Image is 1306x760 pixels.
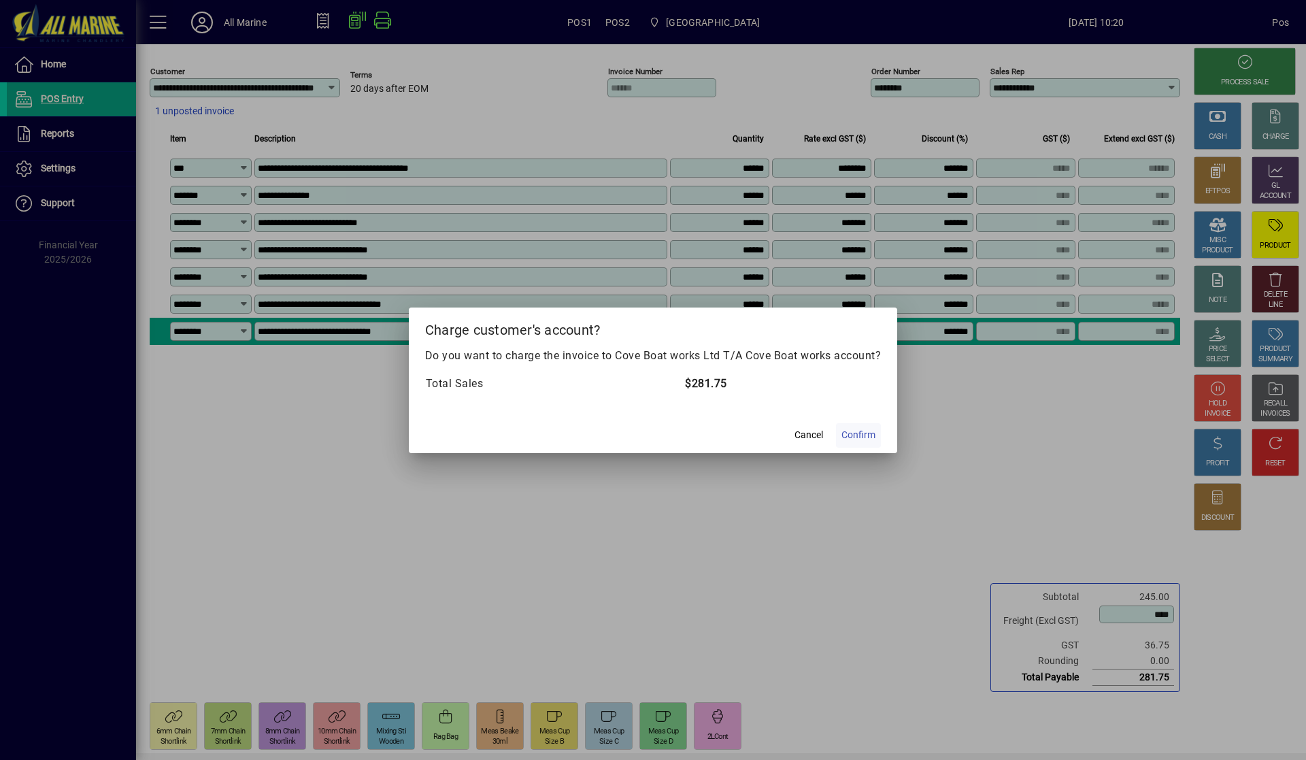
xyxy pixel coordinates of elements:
span: Cancel [794,428,823,442]
button: Cancel [787,423,831,448]
td: $281.75 [684,375,881,393]
td: Total Sales [425,375,684,393]
h2: Charge customer's account? [409,308,898,347]
button: Confirm [836,423,881,448]
span: Confirm [841,428,875,442]
p: Do you want to charge the invoice to Cove Boat works Ltd T/A Cove Boat works account? [425,348,882,364]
